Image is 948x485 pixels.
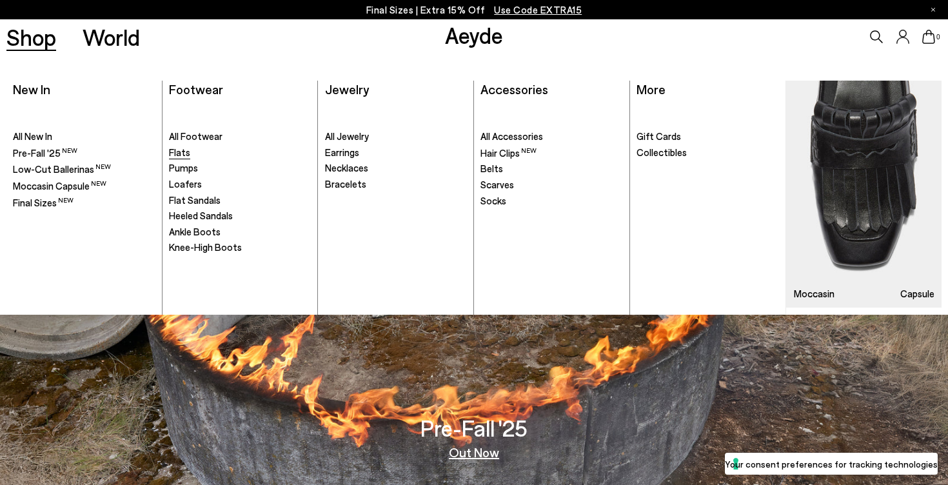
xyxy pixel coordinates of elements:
[480,179,514,190] span: Scarves
[169,178,202,190] span: Loafers
[169,130,311,143] a: All Footwear
[169,178,311,191] a: Loafers
[169,210,233,221] span: Heeled Sandals
[169,210,311,223] a: Heeled Sandals
[169,162,311,175] a: Pumps
[169,226,221,237] span: Ankle Boots
[325,178,467,191] a: Bracelets
[13,147,77,159] span: Pre-Fall '25
[6,26,56,48] a: Shop
[325,178,366,190] span: Bracelets
[480,163,503,174] span: Belts
[637,146,779,159] a: Collectibles
[480,130,622,143] a: All Accessories
[445,21,503,48] a: Aeyde
[725,457,938,471] label: Your consent preferences for tracking technologies
[169,146,311,159] a: Flats
[480,179,622,192] a: Scarves
[637,130,681,142] span: Gift Cards
[13,130,155,143] a: All New In
[13,197,74,208] span: Final Sizes
[325,81,369,97] a: Jewelry
[13,179,155,193] a: Moccasin Capsule
[83,26,140,48] a: World
[13,130,52,142] span: All New In
[169,146,190,158] span: Flats
[13,163,111,175] span: Low-Cut Ballerinas
[13,196,155,210] a: Final Sizes
[325,130,467,143] a: All Jewelry
[480,146,622,160] a: Hair Clips
[366,2,582,18] p: Final Sizes | Extra 15% Off
[13,81,50,97] a: New In
[13,180,106,192] span: Moccasin Capsule
[169,226,311,239] a: Ankle Boots
[13,163,155,176] a: Low-Cut Ballerinas
[935,34,942,41] span: 0
[13,146,155,160] a: Pre-Fall '25
[900,289,934,299] h3: Capsule
[794,289,834,299] h3: Moccasin
[449,446,499,459] a: Out Now
[325,162,368,173] span: Necklaces
[786,81,942,308] a: Moccasin Capsule
[169,194,221,206] span: Flat Sandals
[480,195,506,206] span: Socks
[786,81,942,308] img: Mobile_e6eede4d-78b8-4bd1-ae2a-4197e375e133_900x.jpg
[169,241,311,254] a: Knee-High Boots
[480,130,543,142] span: All Accessories
[325,146,359,158] span: Earrings
[480,195,622,208] a: Socks
[325,130,369,142] span: All Jewelry
[480,81,548,97] a: Accessories
[169,162,198,173] span: Pumps
[169,81,223,97] a: Footwear
[480,163,622,175] a: Belts
[325,162,467,175] a: Necklaces
[169,241,242,253] span: Knee-High Boots
[169,130,222,142] span: All Footwear
[637,81,666,97] a: More
[922,30,935,44] a: 0
[637,146,687,158] span: Collectibles
[325,146,467,159] a: Earrings
[169,194,311,207] a: Flat Sandals
[480,147,537,159] span: Hair Clips
[420,417,528,439] h3: Pre-Fall '25
[494,4,582,15] span: Navigate to /collections/ss25-final-sizes
[725,453,938,475] button: Your consent preferences for tracking technologies
[637,130,779,143] a: Gift Cards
